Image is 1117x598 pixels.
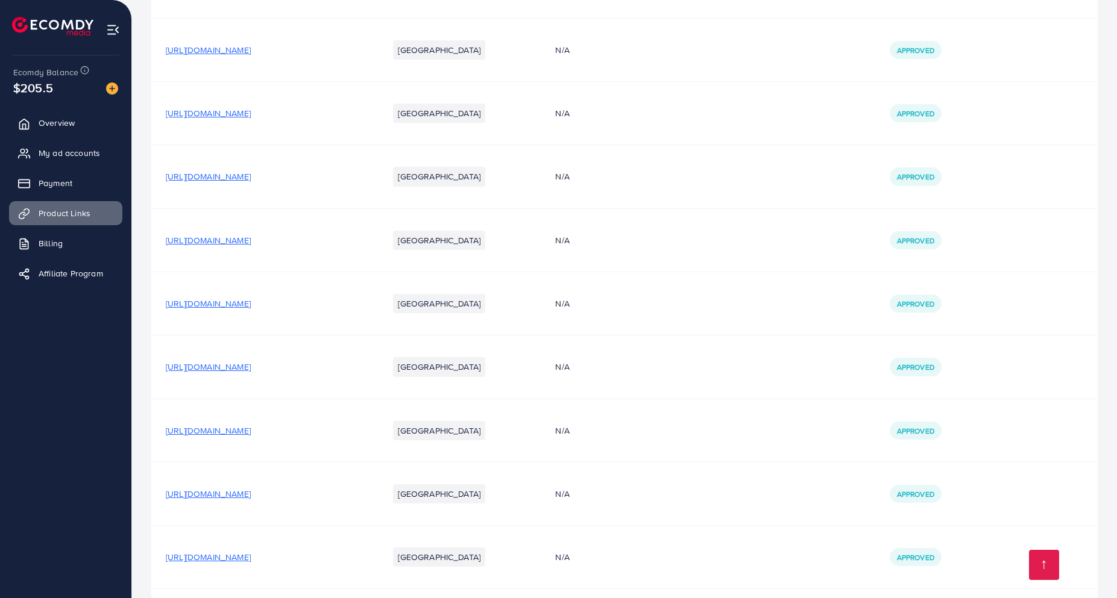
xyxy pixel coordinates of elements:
a: Billing [9,231,122,255]
li: [GEOGRAPHIC_DATA] [393,484,485,503]
span: Approved [897,552,934,562]
span: N/A [555,107,569,119]
span: Affiliate Program [39,267,103,279]
span: Product Links [39,207,90,219]
span: [URL][DOMAIN_NAME] [166,170,251,182]
span: N/A [555,488,569,500]
span: [URL][DOMAIN_NAME] [166,425,251,437]
span: N/A [555,44,569,56]
span: Approved [897,108,934,119]
span: [URL][DOMAIN_NAME] [166,551,251,563]
span: $205.5 [13,79,53,96]
li: [GEOGRAPHIC_DATA] [393,547,485,567]
span: Approved [897,299,934,309]
span: Approved [897,362,934,372]
span: [URL][DOMAIN_NAME] [166,234,251,246]
img: menu [106,23,120,37]
span: N/A [555,170,569,182]
li: [GEOGRAPHIC_DATA] [393,40,485,60]
span: [URL][DOMAIN_NAME] [166,107,251,119]
li: [GEOGRAPHIC_DATA] [393,167,485,186]
li: [GEOGRAPHIC_DATA] [393,231,485,250]
span: [URL][DOMAIN_NAME] [166,361,251,373]
span: N/A [555,361,569,373]
img: image [106,83,118,95]
a: Affiliate Program [9,261,122,285]
img: logo [12,17,93,36]
li: [GEOGRAPHIC_DATA] [393,294,485,313]
iframe: Chat [1066,544,1108,589]
span: N/A [555,551,569,563]
a: My ad accounts [9,141,122,165]
span: Overview [39,117,75,129]
span: [URL][DOMAIN_NAME] [166,297,251,310]
span: N/A [555,297,569,310]
span: N/A [555,234,569,246]
a: Product Links [9,201,122,225]
li: [GEOGRAPHIC_DATA] [393,357,485,376]
span: Payment [39,177,72,189]
a: Payment [9,171,122,195]
a: Overview [9,111,122,135]
li: [GEOGRAPHIC_DATA] [393,104,485,123]
span: My ad accounts [39,147,100,159]
span: [URL][DOMAIN_NAME] [166,44,251,56]
span: Approved [897,45,934,55]
span: N/A [555,425,569,437]
span: Billing [39,237,63,249]
span: Approved [897,426,934,436]
span: Approved [897,172,934,182]
li: [GEOGRAPHIC_DATA] [393,421,485,440]
span: Approved [897,489,934,499]
span: Approved [897,235,934,246]
span: Ecomdy Balance [13,66,78,78]
span: [URL][DOMAIN_NAME] [166,488,251,500]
